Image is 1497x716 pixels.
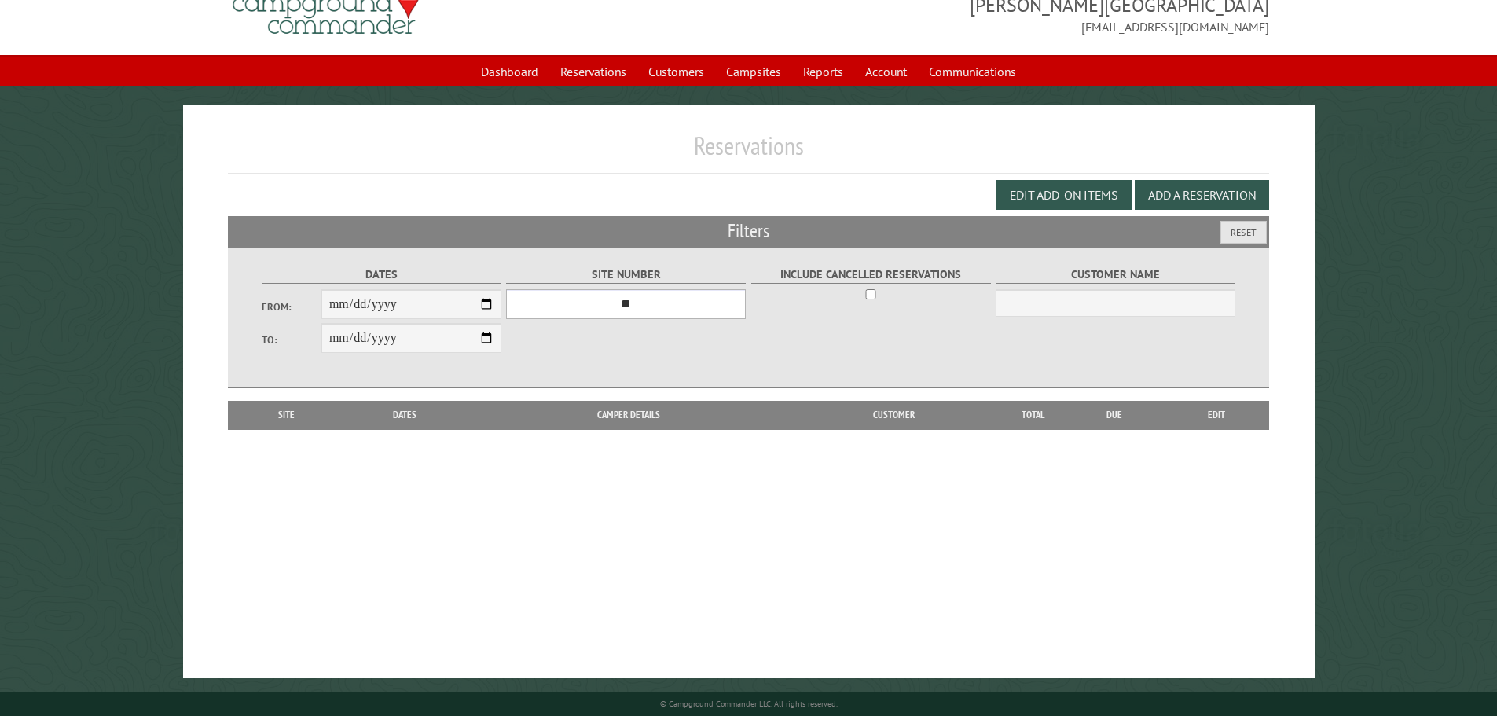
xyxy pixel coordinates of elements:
[236,401,338,429] th: Site
[1002,401,1065,429] th: Total
[506,266,746,284] label: Site Number
[551,57,636,86] a: Reservations
[338,401,472,429] th: Dates
[717,57,791,86] a: Campsites
[794,57,853,86] a: Reports
[471,57,548,86] a: Dashboard
[262,266,501,284] label: Dates
[996,266,1235,284] label: Customer Name
[262,299,321,314] label: From:
[996,180,1132,210] button: Edit Add-on Items
[228,130,1270,174] h1: Reservations
[228,216,1270,246] h2: Filters
[856,57,916,86] a: Account
[785,401,1002,429] th: Customer
[751,266,991,284] label: Include Cancelled Reservations
[472,401,785,429] th: Camper Details
[262,332,321,347] label: To:
[660,699,838,709] small: © Campground Commander LLC. All rights reserved.
[1220,221,1267,244] button: Reset
[1065,401,1164,429] th: Due
[919,57,1026,86] a: Communications
[1135,180,1269,210] button: Add a Reservation
[639,57,714,86] a: Customers
[1164,401,1270,429] th: Edit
